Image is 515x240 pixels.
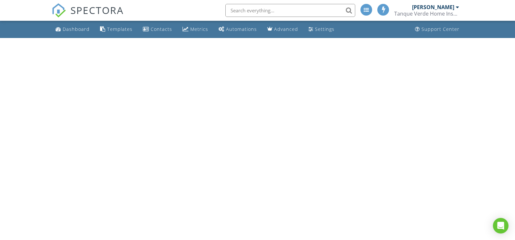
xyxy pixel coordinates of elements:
div: [PERSON_NAME] [412,4,454,10]
div: Open Intercom Messenger [493,218,509,234]
a: Dashboard [53,23,92,35]
div: Tanque Verde Home Inspections LLC [394,10,459,17]
span: SPECTORA [70,3,124,17]
div: Dashboard [63,26,90,32]
a: Automations (Advanced) [216,23,259,35]
a: SPECTORA [52,9,124,22]
div: Automations [226,26,257,32]
a: Settings [306,23,337,35]
div: Contacts [151,26,172,32]
img: The Best Home Inspection Software - Spectora [52,3,66,18]
a: Contacts [140,23,175,35]
a: Advanced [265,23,301,35]
div: Templates [107,26,132,32]
div: Advanced [274,26,298,32]
a: Metrics [180,23,211,35]
input: Search everything... [225,4,355,17]
a: Support Center [412,23,462,35]
a: Templates [97,23,135,35]
div: Support Center [421,26,459,32]
div: Metrics [190,26,208,32]
div: Settings [315,26,334,32]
